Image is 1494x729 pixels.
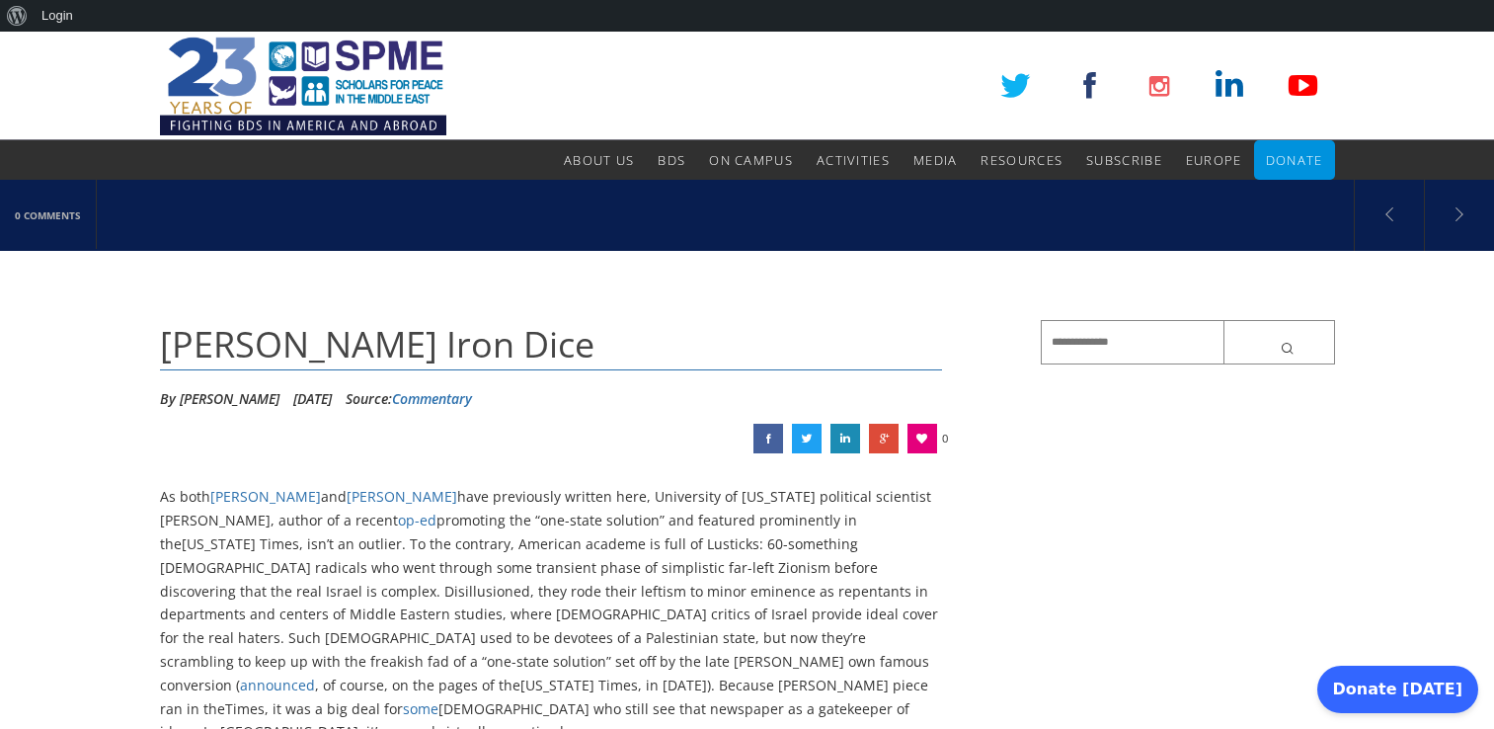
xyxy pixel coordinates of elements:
[817,140,890,180] a: Activities
[1186,140,1242,180] a: Europe
[160,384,279,414] li: By [PERSON_NAME]
[817,151,890,169] span: Activities
[210,487,321,506] a: [PERSON_NAME]
[942,424,948,453] span: 0
[658,140,685,180] a: BDS
[913,140,958,180] a: Media
[830,424,860,453] a: Ian Lustick’s Iron Dice
[1266,151,1323,169] span: Donate
[658,151,685,169] span: BDS
[240,676,315,694] a: announced
[182,534,299,553] i: [US_STATE] Times
[346,384,472,414] div: Source:
[160,32,446,140] img: SPME
[564,140,634,180] a: About Us
[913,151,958,169] span: Media
[392,389,472,408] a: Commentary
[753,424,783,453] a: Ian Lustick’s Iron Dice
[981,140,1062,180] a: Resources
[792,424,822,453] a: Ian Lustick’s Iron Dice
[1086,140,1162,180] a: Subscribe
[520,676,638,694] i: [US_STATE] Times
[1086,151,1162,169] span: Subscribe
[1266,140,1323,180] a: Donate
[709,140,793,180] a: On Campus
[709,151,793,169] span: On Campus
[981,151,1062,169] span: Resources
[1186,151,1242,169] span: Europe
[347,487,457,506] a: [PERSON_NAME]
[398,511,436,529] a: op-ed
[869,424,899,453] a: Ian Lustick’s Iron Dice
[564,151,634,169] span: About Us
[403,699,438,718] a: some
[293,384,332,414] li: [DATE]
[225,699,265,718] i: Times
[160,320,594,368] span: [PERSON_NAME] Iron Dice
